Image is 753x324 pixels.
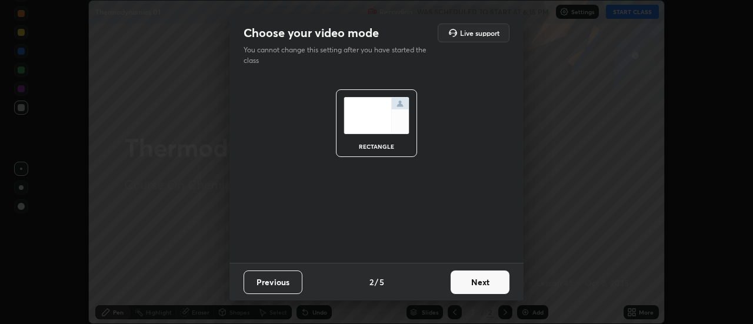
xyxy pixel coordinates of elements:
div: rectangle [353,143,400,149]
h4: / [375,276,378,288]
img: normalScreenIcon.ae25ed63.svg [344,97,409,134]
h4: 2 [369,276,374,288]
p: You cannot change this setting after you have started the class [244,45,434,66]
h5: Live support [460,29,499,36]
h2: Choose your video mode [244,25,379,41]
button: Previous [244,270,302,294]
h4: 5 [379,276,384,288]
button: Next [451,270,509,294]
